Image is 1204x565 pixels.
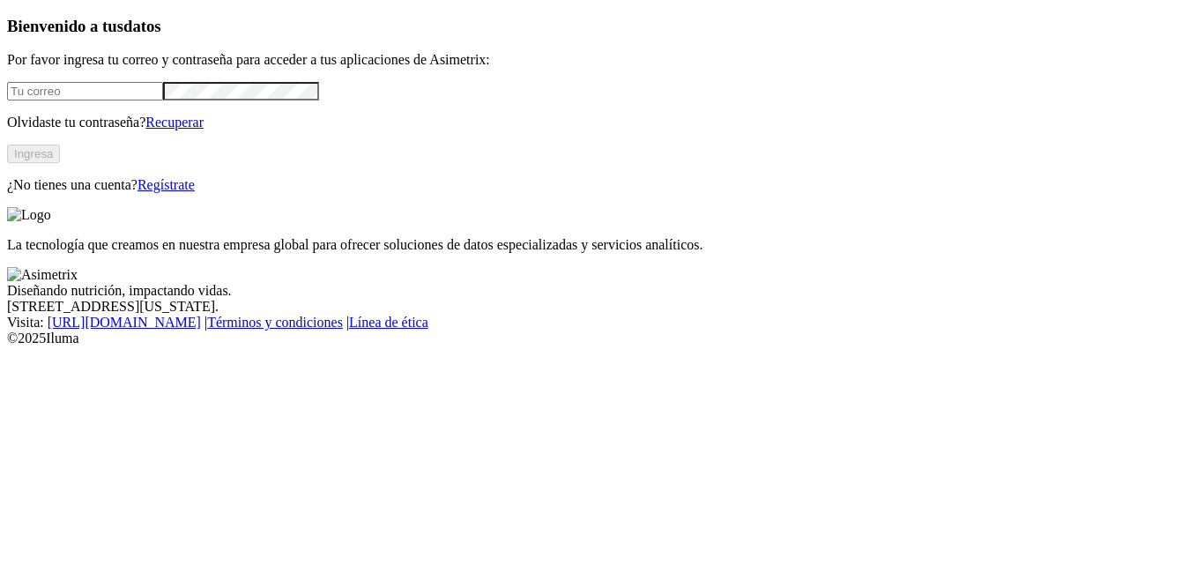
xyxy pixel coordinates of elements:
div: Diseñando nutrición, impactando vidas. [7,283,1197,299]
div: [STREET_ADDRESS][US_STATE]. [7,299,1197,315]
div: Visita : | | [7,315,1197,331]
p: Olvidaste tu contraseña? [7,115,1197,130]
p: La tecnología que creamos en nuestra empresa global para ofrecer soluciones de datos especializad... [7,237,1197,253]
a: Regístrate [137,177,195,192]
a: Términos y condiciones [207,315,343,330]
a: Línea de ética [349,315,428,330]
p: ¿No tienes una cuenta? [7,177,1197,193]
h3: Bienvenido a tus [7,17,1197,36]
input: Tu correo [7,82,163,100]
div: © 2025 Iluma [7,331,1197,346]
img: Asimetrix [7,267,78,283]
img: Logo [7,207,51,223]
a: Recuperar [145,115,204,130]
a: [URL][DOMAIN_NAME] [48,315,201,330]
button: Ingresa [7,145,60,163]
p: Por favor ingresa tu correo y contraseña para acceder a tus aplicaciones de Asimetrix: [7,52,1197,68]
span: datos [123,17,161,35]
